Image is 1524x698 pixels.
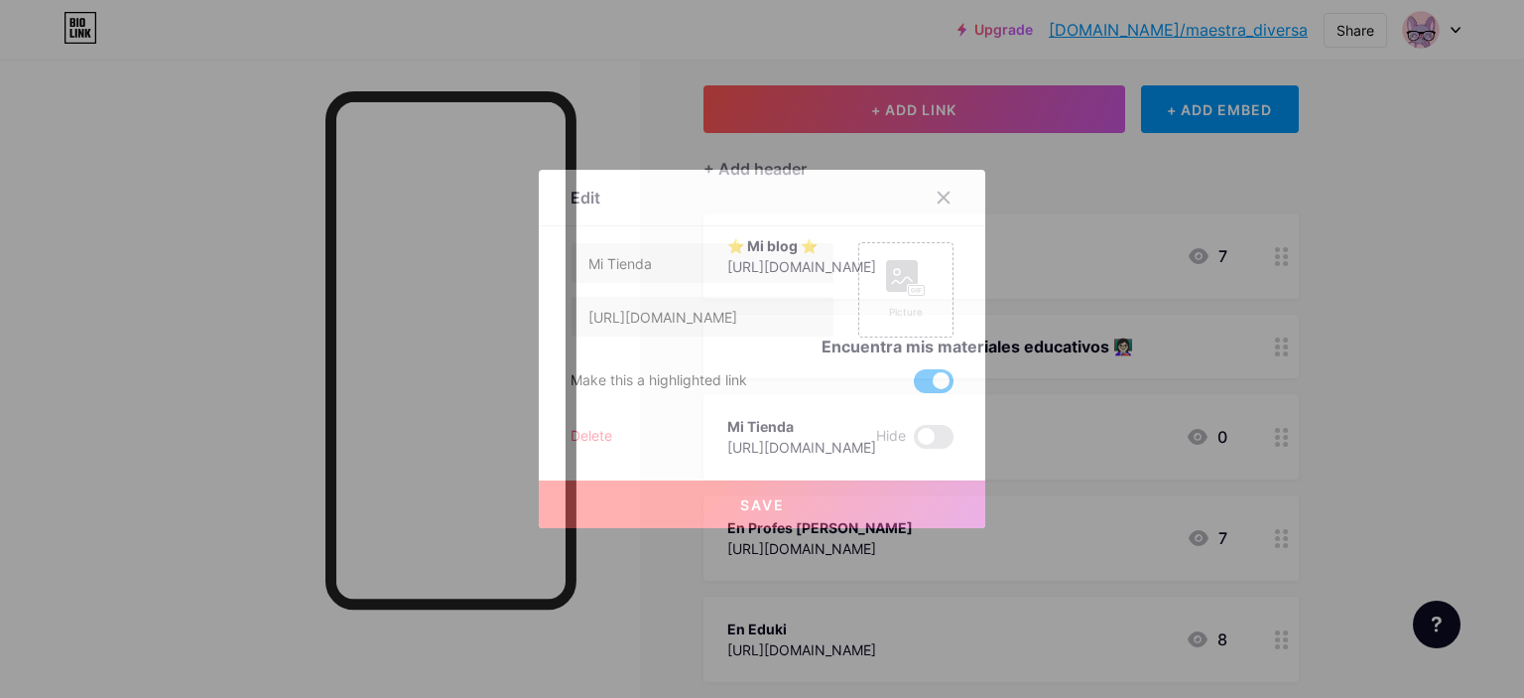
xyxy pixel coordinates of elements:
div: Delete [571,425,612,449]
div: Edit [571,186,600,209]
span: Hide [876,425,906,449]
button: Save [539,481,985,528]
input: URL [571,297,833,337]
input: Title [571,243,833,283]
div: Make this a highlighted link [571,369,747,393]
span: Save [740,496,785,513]
div: Picture [886,305,926,320]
